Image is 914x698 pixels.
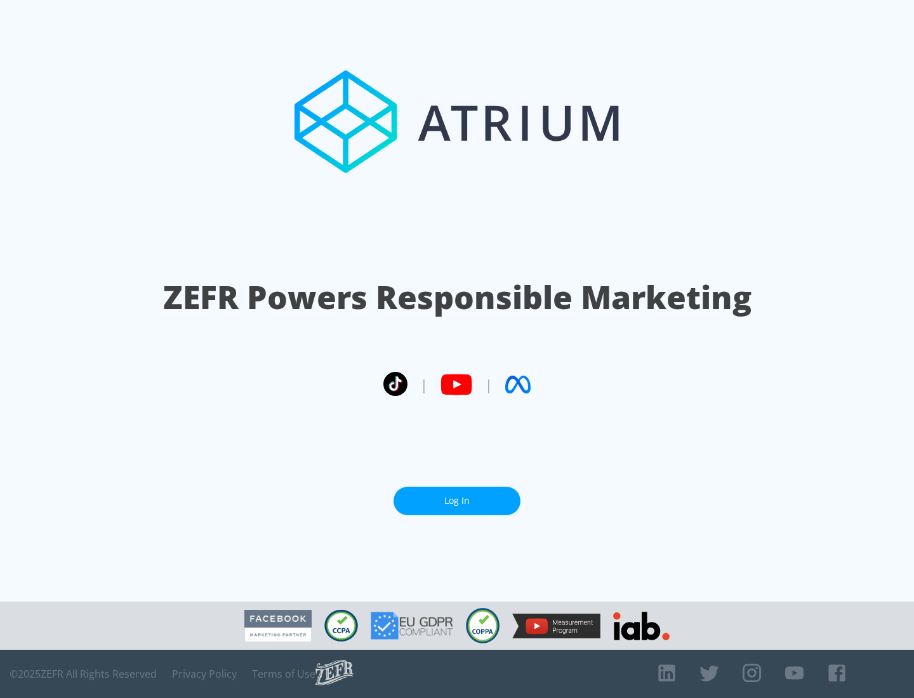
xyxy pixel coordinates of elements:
img: Facebook Marketing Partner [244,610,312,642]
span: | [420,375,428,394]
img: CCPA Compliant [324,610,358,642]
img: GDPR Compliant [371,612,453,640]
h1: ZEFR Powers Responsible Marketing [163,275,752,319]
a: Log In [394,487,520,515]
span: | [485,375,493,394]
a: Terms of Use [252,668,315,680]
span: © 2025 ZEFR All Rights Reserved [10,668,157,680]
a: Privacy Policy [172,668,237,680]
img: IAB [613,612,670,640]
img: COPPA Compliant [466,608,500,643]
img: YouTube Measurement Program [512,614,600,638]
